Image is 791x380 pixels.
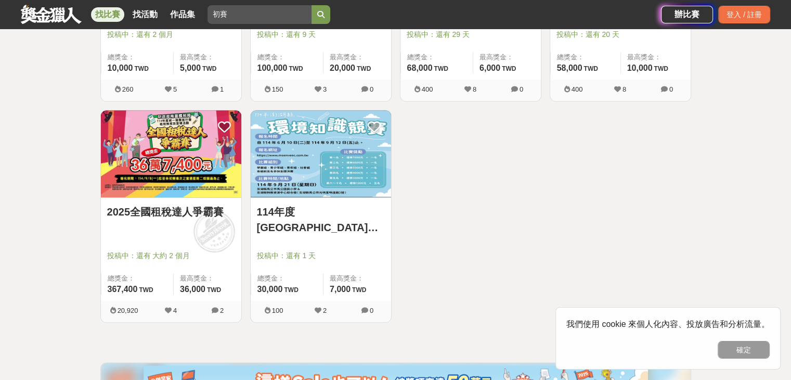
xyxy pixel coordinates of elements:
span: TWD [134,65,148,72]
span: TWD [284,286,298,294]
span: 總獎金： [257,52,317,62]
span: 10,000 [627,64,653,72]
span: 20,920 [118,307,138,314]
span: TWD [357,65,371,72]
input: 全球自行車設計比賽 [208,5,312,24]
span: 68,000 [407,64,433,72]
span: 0 [370,85,373,93]
span: 總獎金： [108,52,167,62]
span: 260 [122,85,134,93]
span: 0 [669,85,673,93]
img: Cover Image [251,110,391,197]
a: 2025全國租稅達人爭霸賽 [107,204,235,220]
a: 114年度[GEOGRAPHIC_DATA]環境知識競賽初賽 [257,204,385,235]
span: 5 [173,85,177,93]
span: 100 [272,307,283,314]
span: TWD [583,65,598,72]
span: 0 [370,307,373,314]
span: TWD [654,65,668,72]
span: 投稿中：還有 29 天 [407,29,535,40]
span: TWD [289,65,303,72]
span: 3 [323,85,327,93]
span: 367,400 [108,285,138,294]
button: 確定 [718,341,770,359]
span: 20,000 [330,64,355,72]
span: 最高獎金： [330,273,385,284]
span: 總獎金： [108,273,167,284]
span: 30,000 [257,285,283,294]
span: 總獎金： [557,52,614,62]
span: 投稿中：還有 2 個月 [107,29,235,40]
span: 400 [422,85,433,93]
span: 58,000 [557,64,582,72]
span: 我們使用 cookie 來個人化內容、投放廣告和分析流量。 [566,320,770,328]
span: TWD [207,286,221,294]
span: 1 [220,85,224,93]
div: 登入 / 註冊 [718,6,770,23]
span: TWD [202,65,216,72]
a: Cover Image [101,110,241,198]
span: 5,000 [180,64,201,72]
span: 36,000 [180,285,205,294]
span: 4 [173,307,177,314]
span: TWD [139,286,153,294]
a: Cover Image [251,110,391,198]
a: 找活動 [128,7,162,22]
span: 8 [473,85,476,93]
span: 最高獎金： [627,52,684,62]
span: 2 [220,307,224,314]
span: 150 [272,85,283,93]
span: TWD [502,65,516,72]
span: 總獎金： [407,52,466,62]
a: 找比賽 [91,7,124,22]
span: 400 [572,85,583,93]
span: 投稿中：還有 20 天 [556,29,684,40]
span: 8 [623,85,626,93]
span: 10,000 [108,64,133,72]
span: TWD [352,286,366,294]
a: 辦比賽 [661,6,713,23]
span: 最高獎金： [479,52,535,62]
span: 最高獎金： [330,52,385,62]
a: 作品集 [166,7,199,22]
span: 6,000 [479,64,500,72]
span: 總獎金： [257,273,317,284]
span: 最高獎金： [180,52,235,62]
span: 2 [323,307,327,314]
img: Cover Image [101,110,241,197]
span: 最高獎金： [180,273,235,284]
span: TWD [434,65,448,72]
span: 投稿中：還有 9 天 [257,29,385,40]
span: 7,000 [330,285,351,294]
span: 投稿中：還有 1 天 [257,250,385,261]
span: 0 [520,85,523,93]
span: 投稿中：還有 大約 2 個月 [107,250,235,261]
span: 100,000 [257,64,288,72]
